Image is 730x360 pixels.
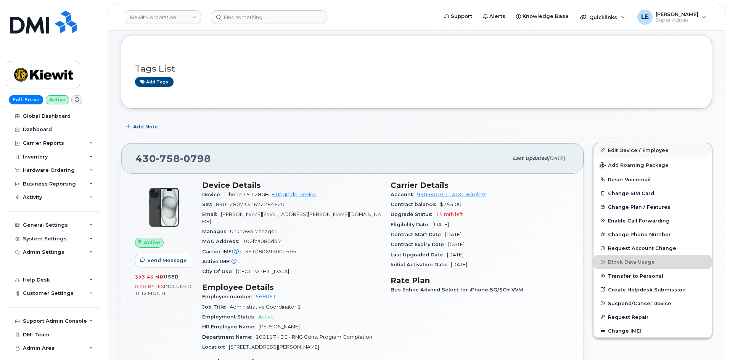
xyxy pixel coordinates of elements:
span: Employment Status [202,314,258,320]
span: [GEOGRAPHIC_DATA] [236,269,289,274]
span: Alerts [489,13,505,20]
a: 990540011 - AT&T Wireless [417,192,486,197]
span: Employee number [202,294,256,299]
span: Active IMEI [202,259,243,264]
a: Edit Device / Employee [593,143,712,157]
h3: Carrier Details [391,181,570,190]
a: Alerts [478,9,511,24]
span: Department Name [202,334,256,340]
h3: Device Details [202,181,381,190]
a: Kiewit Corporation [125,10,201,24]
span: [PERSON_NAME] [656,11,698,17]
span: included this month [135,283,192,296]
span: Manager [202,229,230,234]
button: Reset Voicemail [593,173,712,186]
span: 351080699002595 [245,249,296,254]
span: Send Message [147,257,187,264]
span: Eligibility Date [391,222,433,227]
span: Account [391,192,417,197]
button: Add Note [121,120,164,134]
h3: Employee Details [202,283,381,292]
span: Upgrade Status [391,211,436,217]
span: Device [202,192,224,197]
span: Last Upgraded Date [391,252,447,258]
span: Active [258,314,274,320]
span: Location [202,344,229,350]
span: [DATE] [451,262,467,267]
iframe: Messenger Launcher [697,327,724,354]
span: Contract Expiry Date [391,242,448,247]
button: Add Roaming Package [593,157,712,173]
button: Request Account Change [593,241,712,255]
input: Find something... [211,10,326,24]
span: Change Plan / Features [608,204,671,210]
span: [DATE] [445,232,461,237]
h3: Rate Plan [391,276,570,285]
span: Support [451,13,472,20]
span: 106117 - DE - RNG Const Program Completion [256,334,372,340]
a: Knowledge Base [511,9,574,24]
span: Unknown Manager [230,229,277,234]
span: Knowledge Base [523,13,569,20]
span: [DATE] [447,252,463,258]
button: Transfer to Personal [593,269,712,283]
span: 102fca080d97 [243,238,281,244]
span: 393.46 MB [135,274,164,280]
span: Administrative Coordinator 1 [230,304,301,310]
span: Add Roaming Package [600,162,669,170]
span: Add Note [133,123,158,130]
span: Suspend/Cancel Device [608,300,671,306]
span: Super Admin [656,17,698,23]
button: Request Repair [593,310,712,324]
span: Enable Call Forwarding [608,218,670,224]
button: Block Data Usage [593,255,712,269]
a: + Upgrade Device [272,192,317,197]
span: Bus Enhnc Advncd Select for iPhone 5G/5G+ VVM [391,287,527,293]
span: SIM [202,202,216,207]
span: 15 mth left [436,211,463,217]
span: 89012807331672284620 [216,202,285,207]
span: [DATE] [548,155,565,161]
button: Change Plan / Features [593,200,712,214]
span: 0798 [180,153,211,164]
span: 430 [135,153,211,164]
button: Change IMEI [593,324,712,338]
span: Contract Start Date [391,232,445,237]
span: Quicklinks [589,14,617,20]
img: iPhone_15_Black.png [141,184,187,230]
button: Change Phone Number [593,227,712,241]
a: Create Helpdesk Submission [593,283,712,296]
button: Send Message [135,254,193,267]
span: LE [641,13,649,22]
span: $255.00 [440,202,461,207]
div: Quicklinks [575,10,630,25]
span: Carrier IMEI [202,249,245,254]
span: MAC Address [202,238,243,244]
span: [DATE] [448,242,465,247]
span: [STREET_ADDRESS][PERSON_NAME] [229,344,319,350]
span: Job Title [202,304,230,310]
span: — [243,259,248,264]
span: used [164,274,179,280]
span: 0.00 Bytes [135,284,164,289]
span: 758 [156,153,180,164]
a: Support [439,9,478,24]
span: [PERSON_NAME] [259,324,300,330]
a: Add tags [135,77,174,86]
span: [PERSON_NAME][EMAIL_ADDRESS][PERSON_NAME][DOMAIN_NAME] [202,211,381,224]
span: Contract balance [391,202,440,207]
a: 568061 [256,294,276,299]
span: Email [202,211,221,217]
h3: Tags List [135,64,698,74]
span: City Of Use [202,269,236,274]
button: Enable Call Forwarding [593,214,712,227]
span: HR Employee Name [202,324,259,330]
button: Change SIM Card [593,186,712,200]
span: [DATE] [433,222,449,227]
div: Logan Ellison [632,10,712,25]
span: Last updated [513,155,548,161]
span: Active [144,239,160,246]
span: Initial Activation Date [391,262,451,267]
span: iPhone 15 128GB [224,192,269,197]
button: Suspend/Cancel Device [593,296,712,310]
